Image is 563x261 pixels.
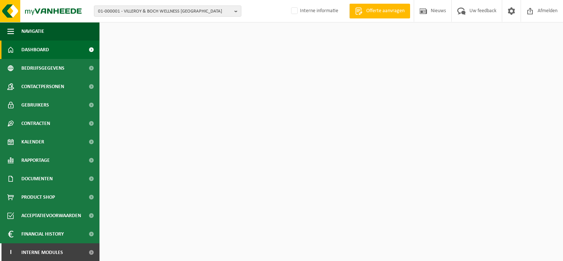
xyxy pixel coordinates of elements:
[21,59,64,77] span: Bedrijfsgegevens
[349,4,410,18] a: Offerte aanvragen
[21,225,64,243] span: Financial History
[21,77,64,96] span: Contactpersonen
[21,22,44,41] span: Navigatie
[21,151,50,170] span: Rapportage
[21,114,50,133] span: Contracten
[290,6,338,17] label: Interne informatie
[98,6,231,17] span: 01-000001 - VILLEROY & BOCH WELLNESS [GEOGRAPHIC_DATA]
[21,188,55,206] span: Product Shop
[94,6,241,17] button: 01-000001 - VILLEROY & BOCH WELLNESS [GEOGRAPHIC_DATA]
[21,206,81,225] span: Acceptatievoorwaarden
[21,133,44,151] span: Kalender
[21,41,49,59] span: Dashboard
[364,7,406,15] span: Offerte aanvragen
[21,170,53,188] span: Documenten
[21,96,49,114] span: Gebruikers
